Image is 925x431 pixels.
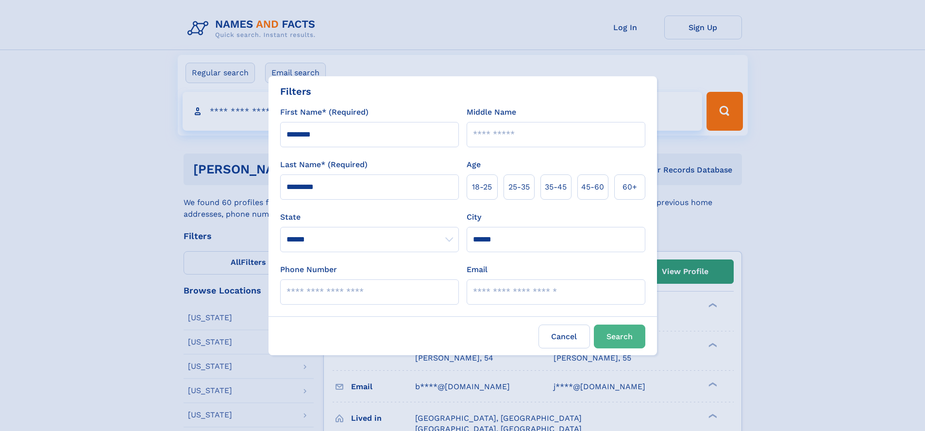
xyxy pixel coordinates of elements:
div: Filters [280,84,311,99]
label: City [467,211,481,223]
span: 18‑25 [472,181,492,193]
label: Cancel [538,325,590,348]
label: Middle Name [467,106,516,118]
span: 60+ [622,181,637,193]
label: Email [467,264,488,276]
label: First Name* (Required) [280,106,369,118]
span: 25‑35 [508,181,530,193]
span: 35‑45 [545,181,567,193]
span: 45‑60 [581,181,604,193]
label: Phone Number [280,264,337,276]
label: State [280,211,459,223]
label: Age [467,159,481,171]
button: Search [594,325,645,348]
label: Last Name* (Required) [280,159,368,171]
